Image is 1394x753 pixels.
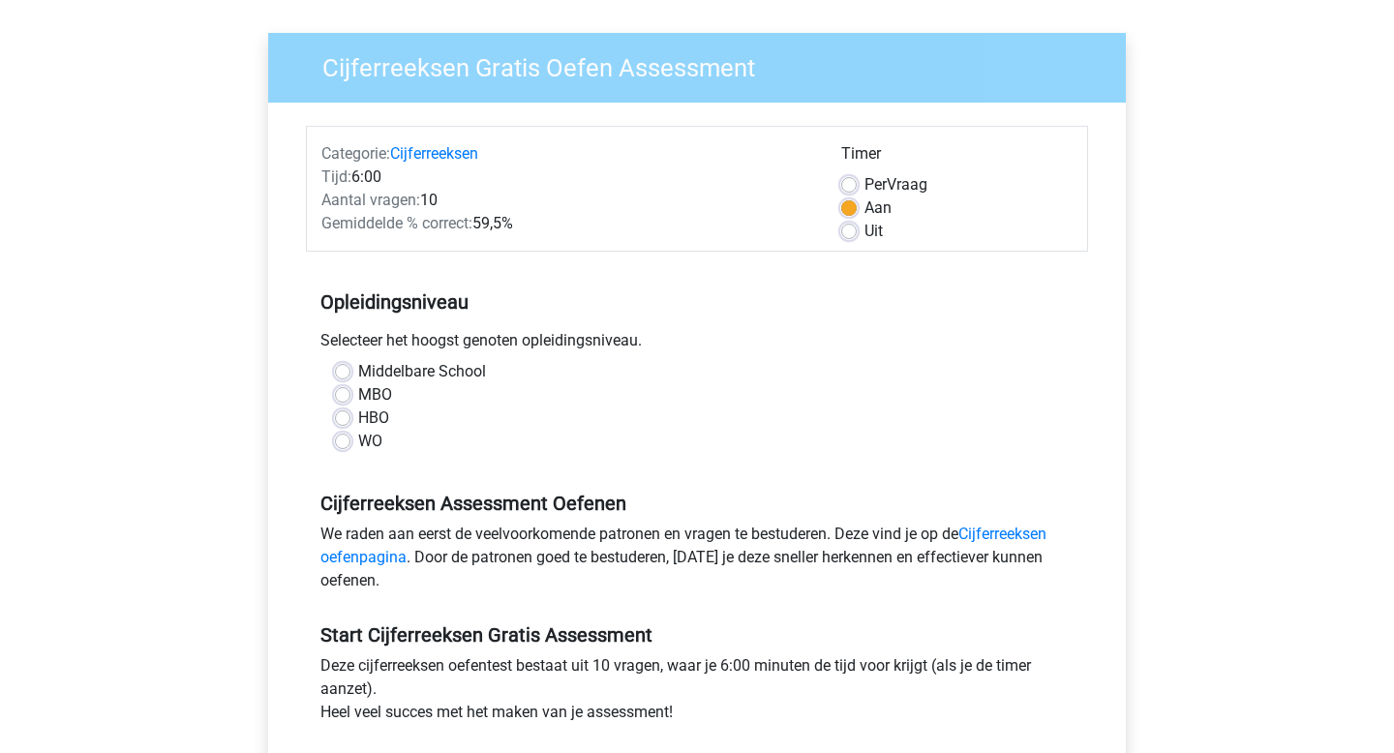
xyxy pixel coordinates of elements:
label: Aan [864,196,892,220]
a: Cijferreeksen [390,144,478,163]
label: Uit [864,220,883,243]
h5: Opleidingsniveau [320,283,1074,321]
h3: Cijferreeksen Gratis Oefen Assessment [299,45,1111,83]
span: Tijd: [321,167,351,186]
h5: Cijferreeksen Assessment Oefenen [320,492,1074,515]
div: Timer [841,142,1073,173]
div: 10 [307,189,827,212]
span: Per [864,175,887,194]
label: HBO [358,407,389,430]
span: Gemiddelde % correct: [321,214,472,232]
span: Aantal vragen: [321,191,420,209]
h5: Start Cijferreeksen Gratis Assessment [320,623,1074,647]
label: Vraag [864,173,927,196]
div: Deze cijferreeksen oefentest bestaat uit 10 vragen, waar je 6:00 minuten de tijd voor krijgt (als... [306,654,1088,732]
div: 59,5% [307,212,827,235]
label: MBO [358,383,392,407]
div: 6:00 [307,166,827,189]
label: WO [358,430,382,453]
div: Selecteer het hoogst genoten opleidingsniveau. [306,329,1088,360]
div: We raden aan eerst de veelvoorkomende patronen en vragen te bestuderen. Deze vind je op de . Door... [306,523,1088,600]
span: Categorie: [321,144,390,163]
label: Middelbare School [358,360,486,383]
